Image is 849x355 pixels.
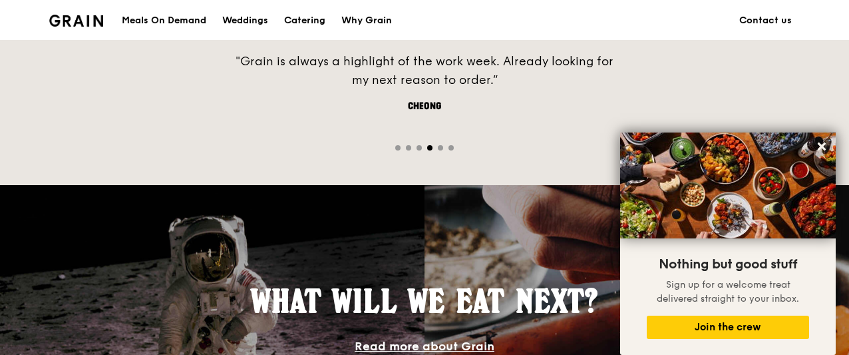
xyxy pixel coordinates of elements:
[647,316,809,339] button: Join the crew
[438,145,443,151] span: Go to slide 5
[284,1,325,41] div: Catering
[406,145,411,151] span: Go to slide 2
[122,1,206,41] div: Meals On Demand
[222,1,268,41] div: Weddings
[214,1,276,41] a: Weddings
[395,145,401,151] span: Go to slide 1
[657,279,799,304] span: Sign up for a welcome treat delivered straight to your inbox.
[251,282,598,320] span: What will we eat next?
[341,1,392,41] div: Why Grain
[620,133,836,238] img: DSC07876-Edit02-Large.jpeg
[417,145,422,151] span: Go to slide 3
[225,52,624,89] div: "Grain is always a highlight of the work week. Already looking for my next reason to order.”
[49,15,103,27] img: Grain
[659,256,797,272] span: Nothing but good stuff
[448,145,454,151] span: Go to slide 6
[427,145,432,151] span: Go to slide 4
[355,339,494,354] a: Read more about Grain
[811,136,832,157] button: Close
[731,1,800,41] a: Contact us
[333,1,400,41] a: Why Grain
[276,1,333,41] a: Catering
[225,100,624,113] div: Cheong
